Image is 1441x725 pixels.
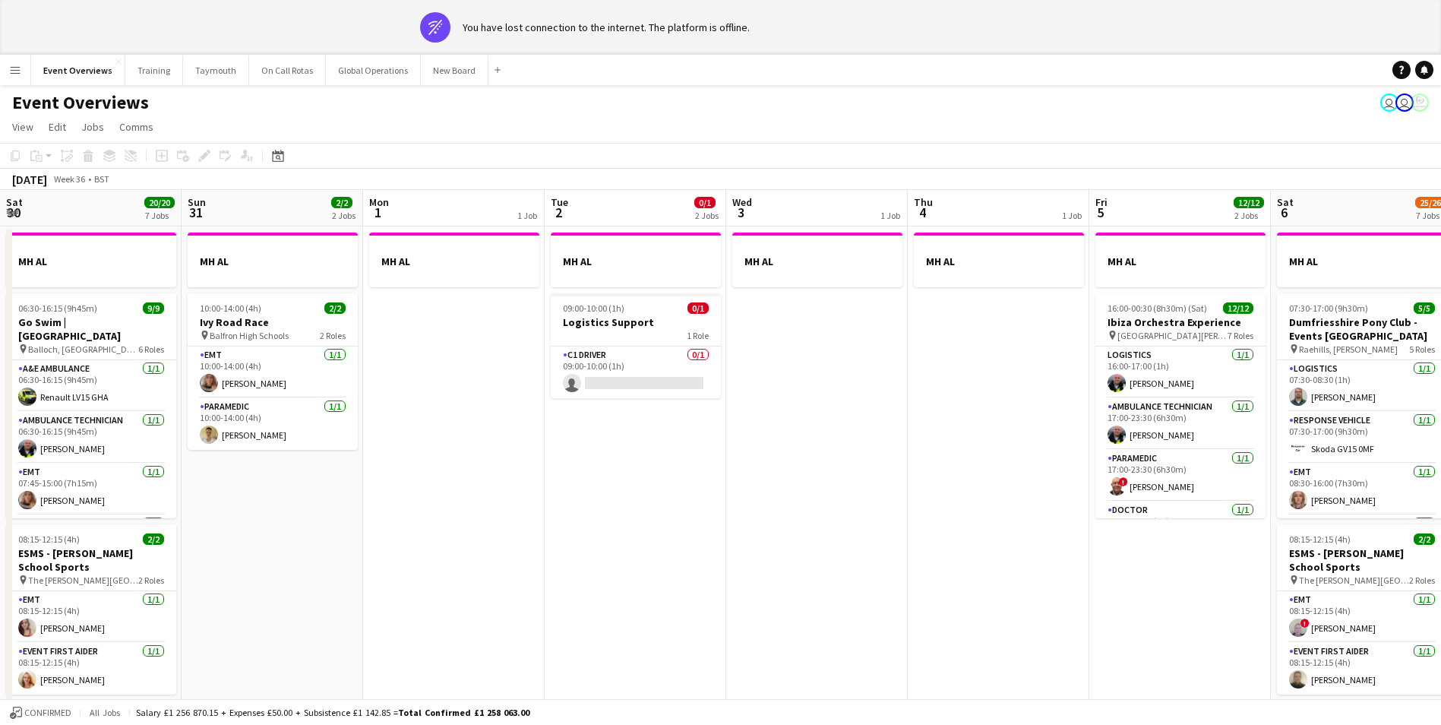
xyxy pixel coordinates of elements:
[398,707,529,718] span: Total Confirmed £1 258 063.00
[1289,302,1368,314] span: 07:30-17:00 (9h30m)
[551,347,721,398] app-card-role: C1 Driver0/109:00-10:00 (1h)
[6,464,176,515] app-card-role: EMT1/107:45-15:00 (7h15m)[PERSON_NAME]
[185,204,206,221] span: 31
[551,233,721,287] app-job-card: MH AL
[1095,347,1266,398] app-card-role: Logistics1/116:00-17:00 (1h)[PERSON_NAME]
[1275,204,1294,221] span: 6
[1289,533,1351,545] span: 08:15-12:15 (4h)
[249,55,326,85] button: On Call Rotas
[138,575,164,586] span: 2 Roles
[188,315,358,329] h3: Ivy Road Race
[1414,533,1435,545] span: 2/2
[145,210,174,221] div: 7 Jobs
[551,293,721,398] app-job-card: 09:00-10:00 (1h)0/1Logistics Support1 RoleC1 Driver0/109:00-10:00 (1h)
[914,233,1084,287] app-job-card: MH AL
[732,195,752,209] span: Wed
[1299,575,1409,586] span: The [PERSON_NAME][GEOGRAPHIC_DATA]
[1234,210,1263,221] div: 2 Jobs
[1095,195,1108,209] span: Fri
[188,255,358,268] h3: MH AL
[81,120,104,134] span: Jobs
[143,302,164,314] span: 9/9
[1228,330,1253,341] span: 7 Roles
[1095,315,1266,329] h3: Ibiza Orchestra Experience
[1095,255,1266,268] h3: MH AL
[6,591,176,643] app-card-role: EMT1/108:15-12:15 (4h)[PERSON_NAME]
[6,412,176,464] app-card-role: Ambulance Technician1/106:30-16:15 (9h45m)[PERSON_NAME]
[369,195,389,209] span: Mon
[1117,330,1228,341] span: [GEOGRAPHIC_DATA][PERSON_NAME], [GEOGRAPHIC_DATA]
[1095,398,1266,450] app-card-role: Ambulance Technician1/117:00-23:30 (6h30m)[PERSON_NAME]
[144,197,175,208] span: 20/20
[1223,302,1253,314] span: 12/12
[49,120,66,134] span: Edit
[188,398,358,450] app-card-role: Paramedic1/110:00-14:00 (4h)[PERSON_NAME]
[421,55,488,85] button: New Board
[1277,195,1294,209] span: Sat
[1095,450,1266,502] app-card-role: Paramedic1/117:00-23:30 (6h30m)![PERSON_NAME]
[188,347,358,398] app-card-role: EMT1/110:00-14:00 (4h)[PERSON_NAME]
[6,255,176,268] h3: MH AL
[4,204,23,221] span: 30
[320,330,346,341] span: 2 Roles
[1414,302,1435,314] span: 5/5
[1095,293,1266,518] app-job-card: 16:00-00:30 (8h30m) (Sat)12/12Ibiza Orchestra Experience [GEOGRAPHIC_DATA][PERSON_NAME], [GEOGRAP...
[551,195,568,209] span: Tue
[332,210,356,221] div: 2 Jobs
[6,195,23,209] span: Sat
[6,524,176,695] app-job-card: 08:15-12:15 (4h)2/2ESMS - [PERSON_NAME] School Sports The [PERSON_NAME][GEOGRAPHIC_DATA]2 RolesEM...
[1095,502,1266,553] app-card-role: Doctor1/117:30-23:30 (6h)
[188,195,206,209] span: Sun
[551,255,721,268] h3: MH AL
[1409,344,1435,355] span: 5 Roles
[687,330,709,341] span: 1 Role
[732,233,902,287] app-job-card: MH AL
[1095,233,1266,287] app-job-card: MH AL
[1093,204,1108,221] span: 5
[113,117,160,137] a: Comms
[694,197,716,208] span: 0/1
[6,515,176,633] app-card-role: Event First Aider4/4
[136,707,529,718] div: Salary £1 256 870.15 + Expenses £50.00 + Subsistence £1 142.85 =
[914,195,933,209] span: Thu
[914,255,1084,268] h3: MH AL
[563,302,624,314] span: 09:00-10:00 (1h)
[75,117,110,137] a: Jobs
[551,315,721,329] h3: Logistics Support
[548,204,568,221] span: 2
[517,210,537,221] div: 1 Job
[18,533,80,545] span: 08:15-12:15 (4h)
[12,120,33,134] span: View
[331,197,352,208] span: 2/2
[8,704,74,721] button: Confirmed
[31,55,125,85] button: Event Overviews
[188,233,358,287] app-job-card: MH AL
[880,210,900,221] div: 1 Job
[367,204,389,221] span: 1
[1299,344,1398,355] span: Raehills, [PERSON_NAME]
[687,302,709,314] span: 0/1
[6,233,176,287] app-job-card: MH AL
[143,533,164,545] span: 2/2
[183,55,249,85] button: Taymouth
[1062,210,1082,221] div: 1 Job
[1119,477,1128,486] span: !
[28,344,138,355] span: Balloch, [GEOGRAPHIC_DATA]
[12,91,149,114] h1: Event Overviews
[1234,197,1264,208] span: 12/12
[24,708,71,718] span: Confirmed
[188,293,358,450] app-job-card: 10:00-14:00 (4h)2/2Ivy Road Race Balfron High Schools2 RolesEMT1/110:00-14:00 (4h)[PERSON_NAME]Pa...
[324,302,346,314] span: 2/2
[369,233,539,287] app-job-card: MH AL
[6,315,176,343] h3: Go Swim | [GEOGRAPHIC_DATA]
[732,255,902,268] h3: MH AL
[50,173,88,185] span: Week 36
